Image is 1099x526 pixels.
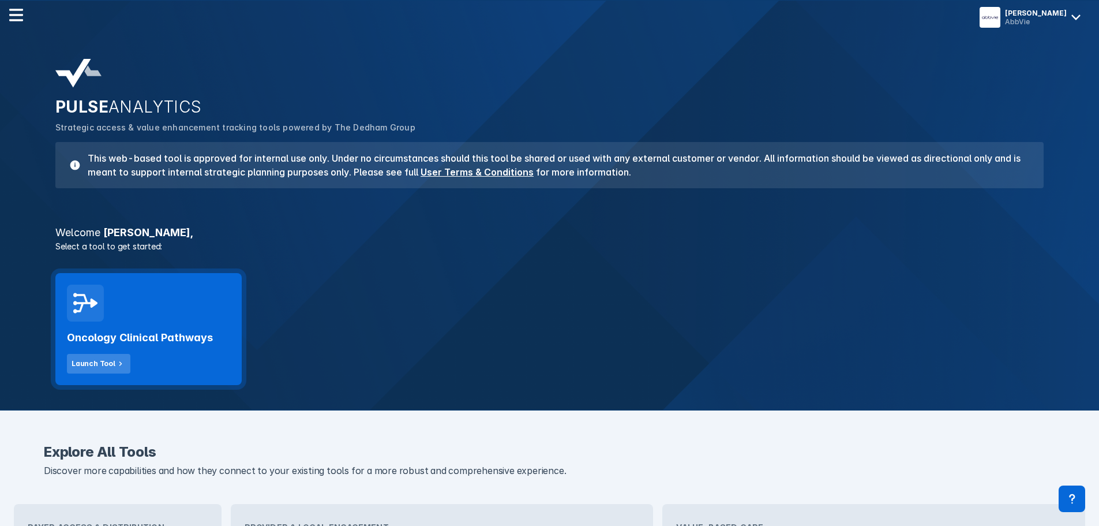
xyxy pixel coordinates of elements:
[55,273,242,385] a: Oncology Clinical PathwaysLaunch Tool
[44,464,1055,479] p: Discover more capabilities and how they connect to your existing tools for a more robust and comp...
[48,227,1051,238] h3: [PERSON_NAME] ,
[982,9,998,25] img: menu button
[108,97,202,117] span: ANALYTICS
[1005,17,1067,26] div: AbbVie
[67,354,130,374] button: Launch Tool
[72,359,115,369] div: Launch Tool
[81,151,1030,179] h3: This web-based tool is approved for internal use only. Under no circumstances should this tool be...
[55,59,102,88] img: pulse-analytics-logo
[1005,9,1067,17] div: [PERSON_NAME]
[55,121,1044,134] p: Strategic access & value enhancement tracking tools powered by The Dedham Group
[9,8,23,22] img: menu--horizontal.svg
[55,226,100,238] span: Welcome
[44,445,1055,459] h2: Explore All Tools
[55,97,1044,117] h2: PULSE
[421,166,534,178] a: User Terms & Conditions
[48,240,1051,252] p: Select a tool to get started:
[1059,486,1085,512] div: Contact Support
[67,331,213,345] h2: Oncology Clinical Pathways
